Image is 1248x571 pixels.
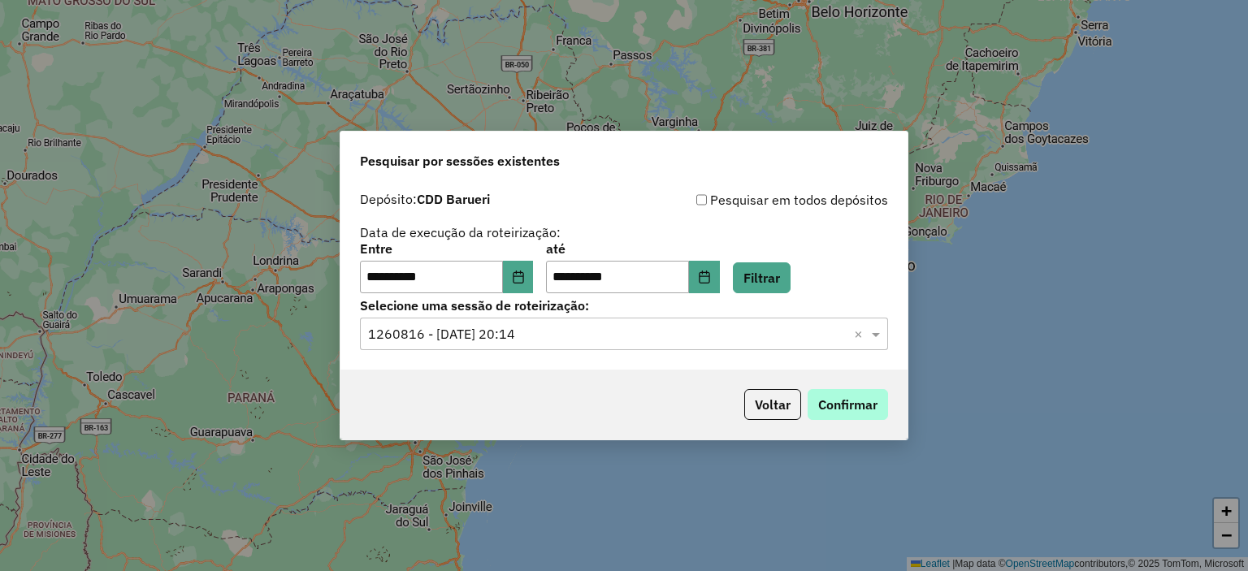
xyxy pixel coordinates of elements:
[808,389,888,420] button: Confirmar
[689,261,720,293] button: Choose Date
[854,324,868,344] span: Clear all
[546,239,719,258] label: até
[417,191,490,207] strong: CDD Barueri
[360,223,561,242] label: Data de execução da roteirização:
[744,389,801,420] button: Voltar
[503,261,534,293] button: Choose Date
[360,189,490,209] label: Depósito:
[360,151,560,171] span: Pesquisar por sessões existentes
[624,190,888,210] div: Pesquisar em todos depósitos
[360,296,888,315] label: Selecione uma sessão de roteirização:
[733,262,791,293] button: Filtrar
[360,239,533,258] label: Entre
